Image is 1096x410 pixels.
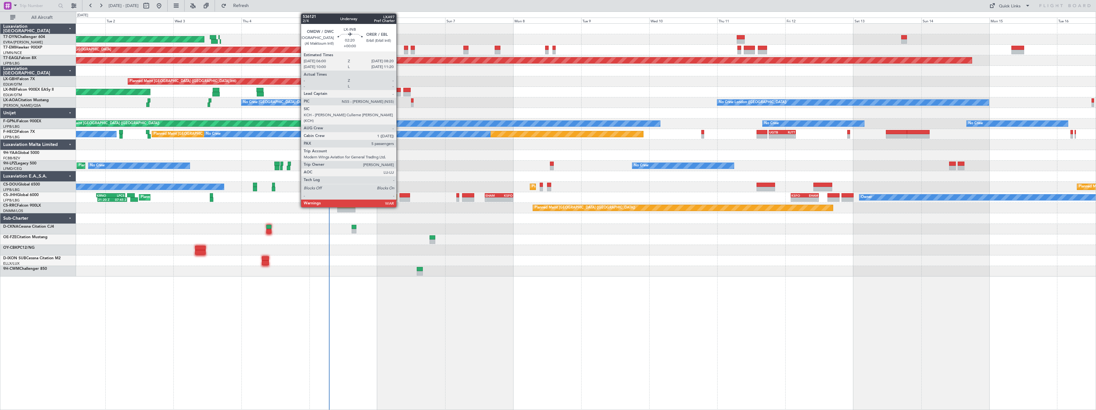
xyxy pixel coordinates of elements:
[782,134,795,138] div: -
[535,203,635,213] div: Planned Maint [GEOGRAPHIC_DATA] ([GEOGRAPHIC_DATA])
[7,12,69,23] button: All Aircraft
[853,18,921,23] div: Sat 13
[3,166,22,171] a: LFMD/CEQ
[986,1,1033,11] button: Quick Links
[764,119,779,128] div: No Crew
[3,256,61,260] a: D-IXON SUBCessna Citation M2
[3,130,35,134] a: F-HECDFalcon 7X
[3,61,20,66] a: LFPB/LBG
[377,18,445,23] div: Sat 6
[59,119,159,128] div: Planned Maint [GEOGRAPHIC_DATA] ([GEOGRAPHIC_DATA])
[3,119,41,123] a: F-GPNJFalcon 900EX
[532,182,632,192] div: Planned Maint [GEOGRAPHIC_DATA] ([GEOGRAPHIC_DATA])
[3,246,34,250] a: OY-CBKPC12/NG
[769,134,782,138] div: -
[3,88,54,92] a: LX-INBFalcon 900EX EASy II
[50,45,111,55] div: Planned Maint [GEOGRAPHIC_DATA]
[3,103,41,108] a: [PERSON_NAME]/QSA
[782,130,795,134] div: RJTT
[228,4,255,8] span: Refresh
[3,56,19,60] span: T7-EAGL
[309,18,377,23] div: Fri 5
[3,98,49,102] a: LX-AOACitation Mustang
[3,156,20,161] a: FCBB/BZV
[499,198,513,201] div: -
[90,161,105,171] div: No Crew
[3,204,17,208] span: CS-RRC
[3,246,18,250] span: OY-CBK
[3,187,20,192] a: LFPB/LBG
[97,194,111,197] div: KRNO
[3,183,40,186] a: CS-DOUGlobal 6500
[79,161,150,171] div: Planned Maint Nice ([GEOGRAPHIC_DATA])
[3,209,23,213] a: DNMM/LOS
[154,129,254,139] div: Planned Maint [GEOGRAPHIC_DATA] ([GEOGRAPHIC_DATA])
[3,193,39,197] a: CS-JHHGlobal 6000
[3,98,18,102] span: LX-AOA
[110,194,125,197] div: LPCS
[130,77,236,86] div: Planned Maint [GEOGRAPHIC_DATA] ([GEOGRAPHIC_DATA] Intl)
[243,98,315,107] div: No Crew [GEOGRAPHIC_DATA] (Dublin Intl)
[3,77,35,81] a: LX-GBHFalcon 7X
[3,124,20,129] a: LFPB/LBG
[3,235,48,239] a: OE-FZECitation Mustang
[805,198,818,201] div: -
[3,46,42,49] a: T7-EMIHawker 900XP
[968,119,983,128] div: No Crew
[345,193,445,202] div: Planned Maint [GEOGRAPHIC_DATA] ([GEOGRAPHIC_DATA])
[791,198,805,201] div: -
[19,1,56,11] input: Trip Number
[112,198,126,201] div: 07:45 Z
[3,198,20,203] a: LFPB/LBG
[499,194,513,197] div: KSFO
[141,193,241,202] div: Planned Maint [GEOGRAPHIC_DATA] ([GEOGRAPHIC_DATA])
[311,119,326,128] div: No Crew
[3,235,17,239] span: OE-FZE
[3,56,36,60] a: T7-EAGLFalcon 8X
[3,130,17,134] span: F-HECD
[3,183,18,186] span: CS-DOU
[3,225,19,229] span: D-CKNA
[717,18,785,23] div: Thu 11
[109,3,139,9] span: [DATE] - [DATE]
[445,18,513,23] div: Sun 7
[3,119,17,123] span: F-GPNJ
[105,18,173,23] div: Tue 2
[3,225,54,229] a: D-CKNACessna Citation CJ4
[649,18,717,23] div: Wed 10
[485,194,499,197] div: EHAM
[206,129,221,139] div: No Crew
[989,18,1057,23] div: Mon 15
[581,18,649,23] div: Tue 9
[719,98,787,107] div: No Crew London ([GEOGRAPHIC_DATA])
[3,93,22,97] a: EDLW/DTM
[3,256,26,260] span: D-IXON SUB
[3,50,22,55] a: LFMN/NCE
[3,88,16,92] span: LX-INB
[999,3,1021,10] div: Quick Links
[785,18,853,23] div: Fri 12
[3,162,16,165] span: 9H-LPZ
[98,198,112,201] div: 21:20 Z
[3,135,20,140] a: LFPB/LBG
[3,35,45,39] a: T7-DYNChallenger 604
[3,162,36,165] a: 9H-LPZLegacy 500
[791,194,805,197] div: KSFO
[3,77,17,81] span: LX-GBH
[485,198,499,201] div: -
[3,40,43,45] a: EVRA/[PERSON_NAME]
[3,193,17,197] span: CS-JHH
[3,35,18,39] span: T7-DYN
[241,18,309,23] div: Thu 4
[3,267,47,271] a: 9H-CWMChallenger 850
[3,151,39,155] a: 9H-YAAGlobal 5000
[218,1,256,11] button: Refresh
[805,194,818,197] div: EHAM
[3,204,41,208] a: CS-RRCFalcon 900LX
[634,161,649,171] div: No Crew
[17,15,67,20] span: All Aircraft
[3,82,22,87] a: EDLW/DTM
[513,18,581,23] div: Mon 8
[921,18,989,23] div: Sun 14
[77,13,88,18] div: [DATE]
